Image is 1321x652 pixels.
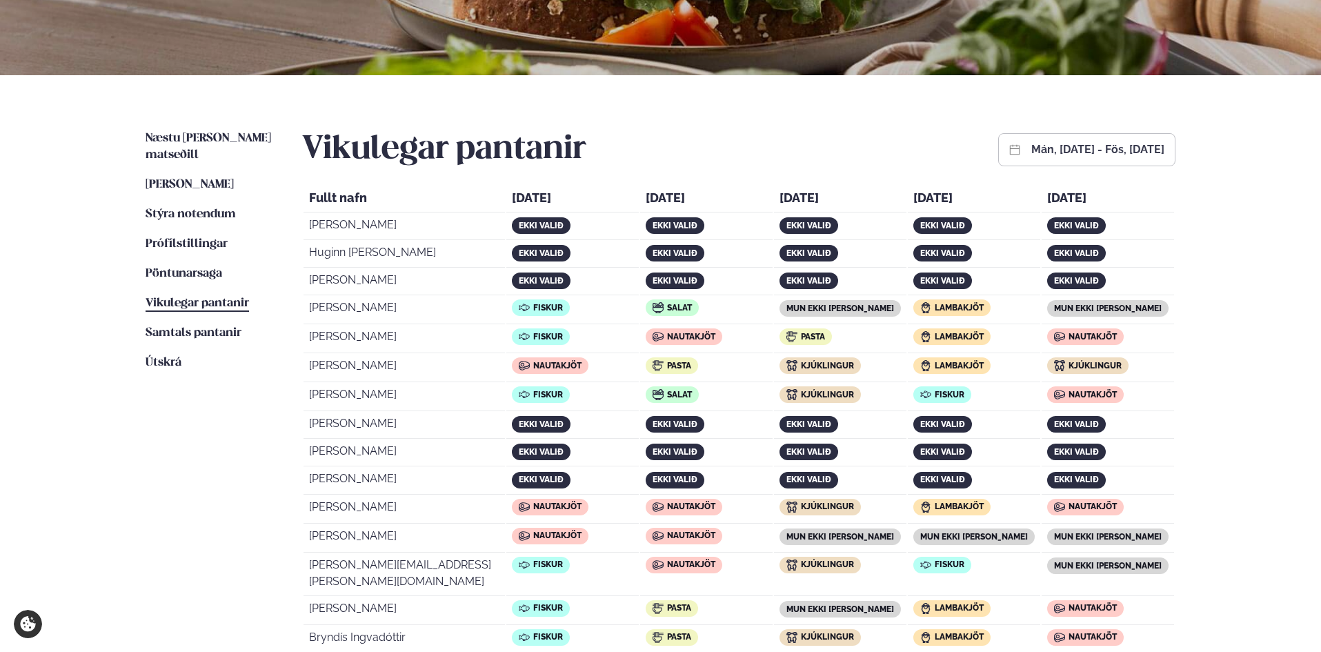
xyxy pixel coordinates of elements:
span: mun ekki [PERSON_NAME] [1054,532,1162,542]
img: icon img [653,560,664,571]
span: Pasta [667,361,691,371]
span: Kjúklingur [801,632,854,642]
span: mun ekki [PERSON_NAME] [920,532,1028,542]
span: mun ekki [PERSON_NAME] [1054,304,1162,313]
img: icon img [653,531,664,542]
span: ekki valið [519,447,564,457]
img: icon img [653,502,664,513]
span: ekki valið [786,475,831,484]
span: Pasta [801,332,825,342]
img: icon img [786,331,797,342]
img: icon img [1054,389,1065,400]
td: [PERSON_NAME] [304,468,505,494]
img: icon img [653,389,664,400]
span: Nautakjöt [667,531,715,540]
span: Nautakjöt [533,502,582,511]
span: ekki valið [786,447,831,457]
span: ekki valið [1054,447,1099,457]
img: icon img [920,389,931,400]
span: Lambakjöt [935,303,984,313]
img: icon img [519,360,530,371]
span: Fiskur [533,390,563,399]
span: mun ekki [PERSON_NAME] [786,304,894,313]
span: ekki valið [653,221,697,230]
span: ekki valið [1054,419,1099,429]
span: Kjúklingur [801,560,854,569]
span: Lambakjöt [935,603,984,613]
img: icon img [786,632,797,643]
img: icon img [920,603,931,614]
span: ekki valið [1054,475,1099,484]
span: ekki valið [920,248,965,258]
span: Fiskur [533,332,563,342]
img: icon img [786,389,797,400]
span: Fiskur [533,560,563,569]
span: ekki valið [653,447,697,457]
span: ekki valið [920,447,965,457]
td: [PERSON_NAME][EMAIL_ADDRESS][PERSON_NAME][DOMAIN_NAME] [304,554,505,596]
th: [DATE] [774,187,906,213]
th: [DATE] [506,187,639,213]
span: Fiskur [935,390,964,399]
span: Fiskur [533,603,563,613]
td: [PERSON_NAME] [304,269,505,295]
img: icon img [1054,360,1065,371]
a: Stýra notendum [146,206,236,223]
img: icon img [519,502,530,513]
img: icon img [920,331,931,342]
span: ekki valið [786,221,831,230]
span: Fiskur [533,632,563,642]
img: icon img [1054,331,1065,342]
span: ekki valið [920,419,965,429]
td: [PERSON_NAME] [304,496,505,524]
a: Næstu [PERSON_NAME] matseðill [146,130,275,164]
button: mán, [DATE] - fös, [DATE] [1031,144,1164,155]
span: ekki valið [1054,276,1099,286]
img: icon img [1054,502,1065,513]
span: ekki valið [786,276,831,286]
span: Salat [667,390,692,399]
th: [DATE] [908,187,1040,213]
span: ekki valið [653,419,697,429]
span: ekki valið [786,419,831,429]
span: Útskrá [146,357,181,368]
th: [DATE] [1042,187,1174,213]
a: Samtals pantanir [146,325,241,342]
span: Kjúklingur [801,361,854,371]
span: mun ekki [PERSON_NAME] [786,604,894,614]
span: Nautakjöt [1069,603,1117,613]
img: icon img [920,502,931,513]
span: Salat [667,303,692,313]
span: ekki valið [1054,221,1099,230]
span: ekki valið [786,248,831,258]
a: Prófílstillingar [146,236,228,253]
span: Nautakjöt [667,560,715,569]
span: Kjúklingur [801,390,854,399]
th: [DATE] [640,187,773,213]
span: Pasta [667,632,691,642]
span: Nautakjöt [533,531,582,540]
td: [PERSON_NAME] [304,384,505,411]
span: Nautakjöt [1069,390,1117,399]
span: Nautakjöt [1069,632,1117,642]
span: ekki valið [653,248,697,258]
img: icon img [653,632,664,643]
img: icon img [519,331,530,342]
img: icon img [920,302,931,313]
span: Kjúklingur [1069,361,1122,371]
img: icon img [519,389,530,400]
span: Næstu [PERSON_NAME] matseðill [146,132,271,161]
span: Nautakjöt [533,361,582,371]
img: icon img [1054,603,1065,614]
a: Útskrá [146,355,181,371]
img: icon img [920,632,931,643]
td: [PERSON_NAME] [304,597,505,625]
span: ekki valið [653,475,697,484]
span: ekki valið [653,276,697,286]
span: Samtals pantanir [146,327,241,339]
span: ekki valið [519,419,564,429]
td: [PERSON_NAME] [304,297,505,324]
span: mun ekki [PERSON_NAME] [1054,561,1162,571]
img: icon img [786,360,797,371]
img: icon img [519,632,530,643]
